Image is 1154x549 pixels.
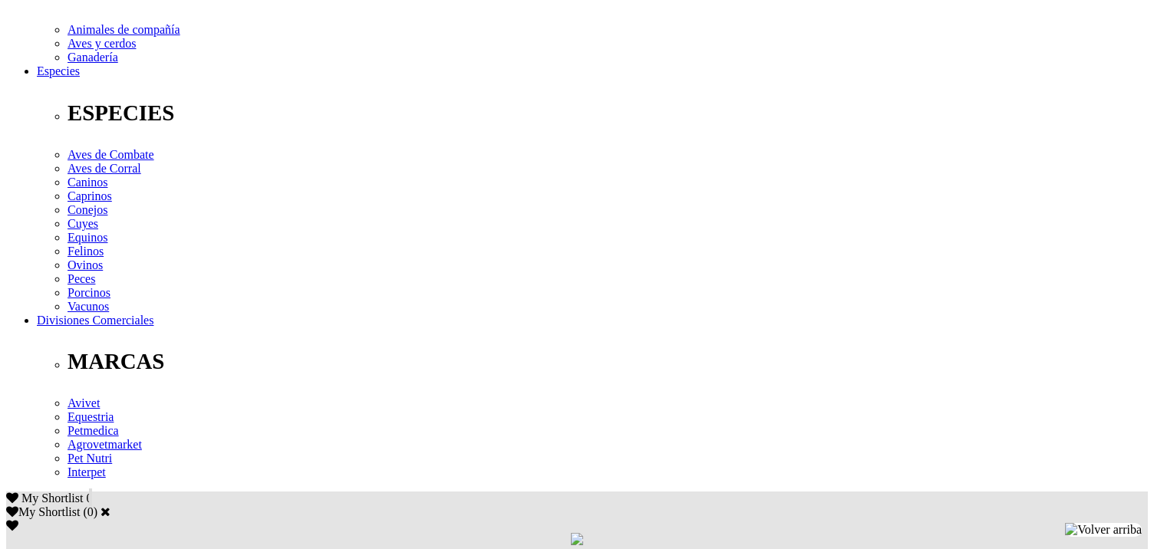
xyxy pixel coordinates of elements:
[68,203,107,216] a: Conejos
[68,23,180,36] a: Animales de compañía
[68,300,109,313] a: Vacunos
[68,272,95,285] a: Peces
[68,410,114,423] a: Equestria
[68,396,100,409] a: Avivet
[83,505,97,518] span: ( )
[87,505,94,518] label: 0
[68,231,107,244] a: Equinos
[68,465,106,478] a: Interpet
[6,505,80,518] label: My Shortlist
[68,176,107,189] a: Caninos
[68,349,1148,374] p: MARCAS
[68,100,1148,126] p: ESPECIES
[68,424,119,437] a: Petmedica
[68,217,98,230] a: Cuyes
[101,505,110,518] a: Cerrar
[68,438,142,451] a: Agrovetmarket
[571,533,583,545] img: loading.gif
[1065,523,1142,537] img: Volver arriba
[86,491,92,505] span: 0
[68,245,104,258] a: Felinos
[68,148,154,161] a: Aves de Combate
[68,452,112,465] a: Pet Nutri
[37,64,80,77] a: Especies
[68,37,136,50] a: Aves y cerdos
[68,258,103,271] a: Ovinos
[37,314,153,327] a: Divisiones Comerciales
[68,51,118,64] a: Ganadería
[68,286,110,299] a: Porcinos
[68,162,141,175] a: Aves de Corral
[21,491,83,505] span: My Shortlist
[68,189,112,202] a: Caprinos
